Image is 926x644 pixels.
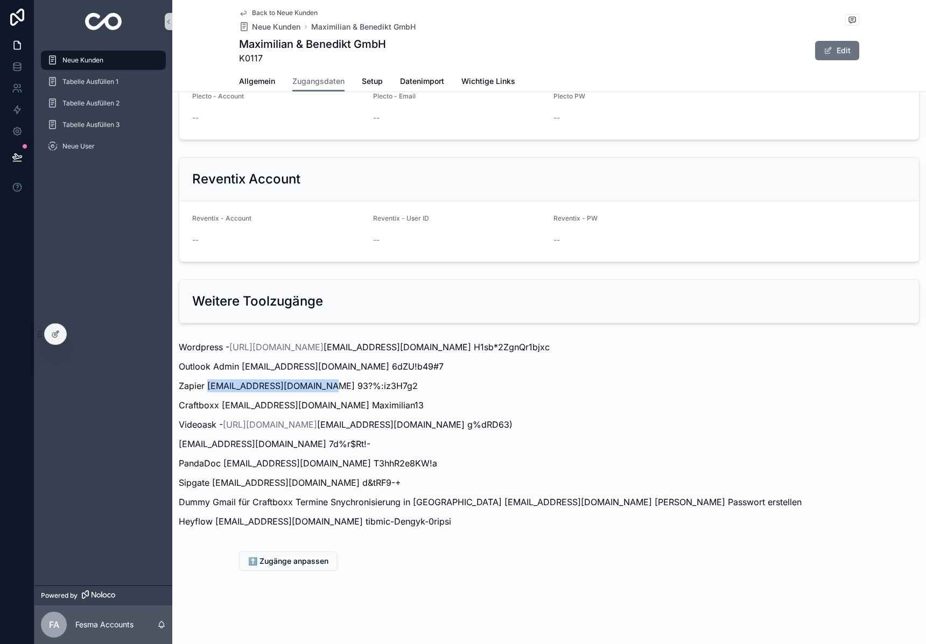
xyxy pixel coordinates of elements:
[179,341,920,353] p: Wordpress - [EMAIL_ADDRESS][DOMAIN_NAME] H1sb*2ZgnQr1bjxc
[179,399,920,412] p: Craftboxx [EMAIL_ADDRESS][DOMAIN_NAME] Maximilian13
[311,22,416,32] a: Maximilian & Benedikt GmbH
[373,235,380,245] span: --
[239,22,300,32] a: Neue Kunden
[239,52,386,65] span: K0117
[41,591,78,600] span: Powered by
[34,43,172,170] div: scrollable content
[192,235,199,245] span: --
[362,76,383,87] span: Setup
[34,585,172,605] a: Powered by
[179,476,920,489] p: Sipgate [EMAIL_ADDRESS][DOMAIN_NAME] d&tRF9-+
[41,137,166,156] a: Neue User
[41,51,166,70] a: Neue Kunden
[239,551,338,571] button: ⬆️ Zugänge anpassen
[62,77,118,86] span: Tabelle Ausfüllen 1
[292,72,345,92] a: Zugangsdaten
[75,619,134,630] p: Fesma Accounts
[62,56,103,65] span: Neue Kunden
[179,437,920,450] p: [EMAIL_ADDRESS][DOMAIN_NAME] 7d%r$Rt!-
[239,9,318,17] a: Back to Neue Kunden
[373,214,429,222] span: Reventix - User ID
[179,515,920,528] p: Heyflow [EMAIL_ADDRESS][DOMAIN_NAME] tibmic-Dengyk-0ripsi
[252,22,300,32] span: Neue Kunden
[461,76,515,87] span: Wichtige Links
[400,76,444,87] span: Datenimport
[461,72,515,93] a: Wichtige Links
[179,360,920,373] p: Outlook Admin [EMAIL_ADDRESS][DOMAIN_NAME] 6dZU!b49#7
[41,72,166,91] a: Tabelle Ausfüllen 1
[553,112,560,123] span: --
[400,72,444,93] a: Datenimport
[192,112,199,123] span: --
[179,496,920,508] p: Dummy Gmail für Craftboxx Termine Snychronisierung in [GEOGRAPHIC_DATA] [EMAIL_ADDRESS][DOMAIN_NA...
[41,94,166,113] a: Tabelle Ausfüllen 2
[223,419,317,430] a: [URL][DOMAIN_NAME]
[179,379,920,392] p: Zapier [EMAIL_ADDRESS][DOMAIN_NAME] 93?%:iz3H7g2
[179,457,920,470] p: PandaDoc [EMAIL_ADDRESS][DOMAIN_NAME] T3hhR2e8KW!a
[362,72,383,93] a: Setup
[815,41,859,60] button: Edit
[192,214,251,222] span: Reventix - Account
[85,13,122,30] img: App logo
[41,115,166,135] a: Tabelle Ausfüllen 3
[62,121,120,129] span: Tabelle Ausfüllen 3
[239,76,275,87] span: Allgemein
[248,556,328,567] span: ⬆️ Zugänge anpassen
[373,92,416,100] span: Plecto - Email
[62,142,95,151] span: Neue User
[62,99,120,108] span: Tabelle Ausfüllen 2
[192,171,300,188] h2: Reventix Account
[229,342,324,352] a: [URL][DOMAIN_NAME]
[192,293,323,310] h2: Weitere Toolzugänge
[252,9,318,17] span: Back to Neue Kunden
[292,76,345,87] span: Zugangsdaten
[553,92,585,100] span: Plecto PW
[239,72,275,93] a: Allgemein
[239,37,386,52] h1: Maximilian & Benedikt GmbH
[553,235,560,245] span: --
[553,214,598,222] span: Reventix - PW
[179,418,920,431] p: Videoask - [EMAIL_ADDRESS][DOMAIN_NAME] g%dRD63)
[373,112,380,123] span: --
[49,618,59,631] span: FA
[192,92,244,100] span: Plecto - Account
